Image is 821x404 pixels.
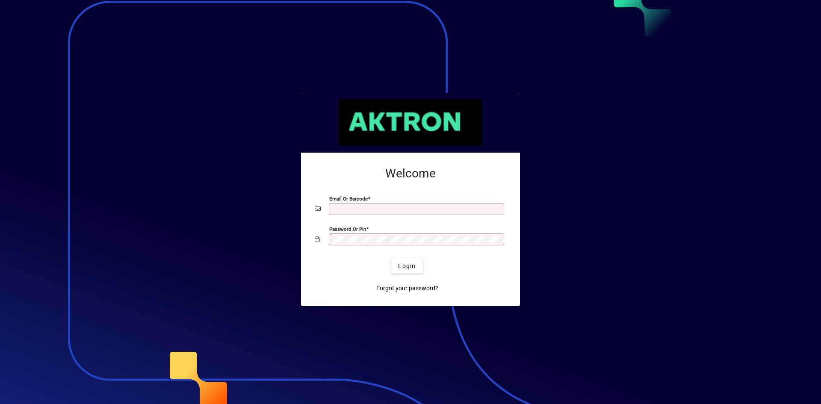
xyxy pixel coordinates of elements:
mat-label: Password or Pin [329,226,366,232]
a: Forgot your password? [373,280,442,296]
mat-label: Email or Barcode [329,196,368,202]
span: Login [398,262,416,271]
span: Forgot your password? [376,284,438,293]
button: Login [391,258,422,274]
h2: Welcome [315,166,506,181]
